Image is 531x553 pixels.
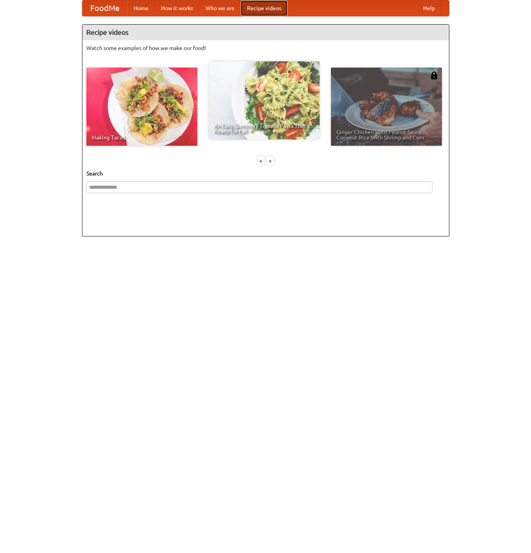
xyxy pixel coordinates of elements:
p: Watch some examples of how we make our food! [86,44,445,52]
span: An Easy, Summery Tomato Pasta That's Ready for Fall [214,123,314,134]
div: « [257,156,265,166]
a: Home [127,0,155,16]
a: Recipe videos [241,0,288,16]
img: 483408.png [430,72,438,79]
div: » [266,156,274,166]
h5: Search [86,170,445,177]
a: Help [417,0,441,16]
a: An Easy, Summery Tomato Pasta That's Ready for Fall [209,61,320,140]
a: Who we are [199,0,241,16]
a: FoodMe [82,0,127,16]
span: Making Tacos [92,135,192,140]
h4: Recipe videos [82,25,449,40]
a: How it works [155,0,199,16]
a: Making Tacos [86,68,197,146]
